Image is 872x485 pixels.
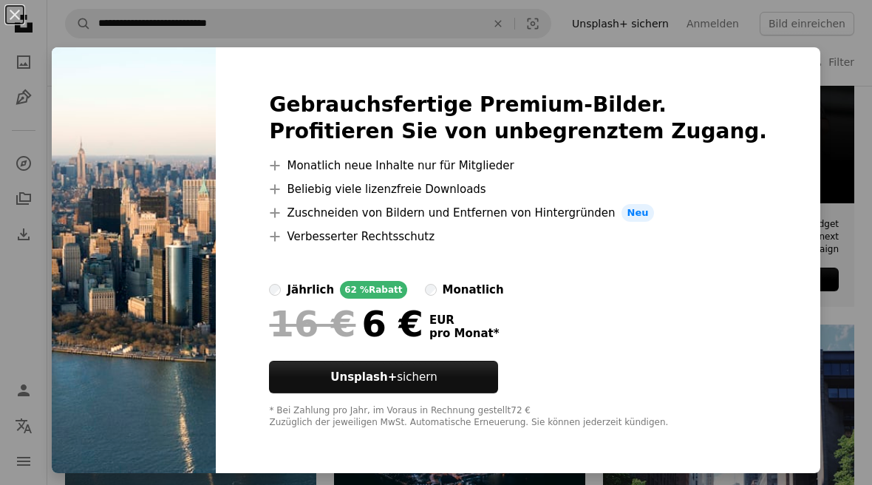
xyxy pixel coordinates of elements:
[269,284,281,296] input: jährlich62 %Rabatt
[269,228,767,245] li: Verbesserter Rechtsschutz
[269,92,767,145] h2: Gebrauchsfertige Premium-Bilder. Profitieren Sie von unbegrenztem Zugang.
[269,204,767,222] li: Zuschneiden von Bildern und Entfernen von Hintergründen
[269,157,767,174] li: Monatlich neue Inhalte nur für Mitglieder
[443,281,504,299] div: monatlich
[330,370,397,384] strong: Unsplash+
[287,281,334,299] div: jährlich
[340,281,406,299] div: 62 % Rabatt
[429,327,500,340] span: pro Monat *
[429,313,500,327] span: EUR
[269,305,423,343] div: 6 €
[269,361,498,393] button: Unsplash+sichern
[269,180,767,198] li: Beliebig viele lizenzfreie Downloads
[52,47,216,473] img: premium_photo-1694475411899-ebbce0efaf75
[269,405,767,429] div: * Bei Zahlung pro Jahr, im Voraus in Rechnung gestellt 72 € Zuzüglich der jeweiligen MwSt. Automa...
[621,204,655,222] span: Neu
[425,284,437,296] input: monatlich
[269,305,355,343] span: 16 €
